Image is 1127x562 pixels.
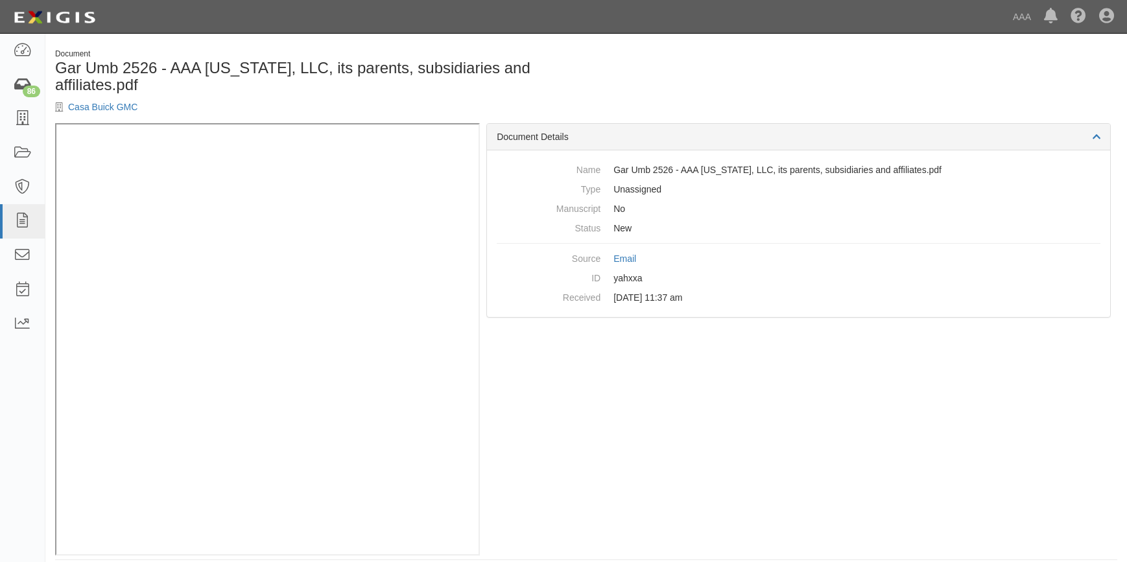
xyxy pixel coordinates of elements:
dt: Manuscript [497,199,600,215]
div: Document [55,49,576,60]
a: Email [613,253,636,264]
dd: No [497,199,1100,218]
img: logo-5460c22ac91f19d4615b14bd174203de0afe785f0fc80cf4dbbc73dc1793850b.png [10,6,99,29]
div: Document Details [487,124,1110,150]
dt: Received [497,288,600,304]
a: Casa Buick GMC [68,102,137,112]
i: Help Center - Complianz [1071,9,1086,25]
dt: Source [497,249,600,265]
dd: yahxxa [497,268,1100,288]
dd: Gar Umb 2526 - AAA [US_STATE], LLC, its parents, subsidiaries and affiliates.pdf [497,160,1100,180]
h1: Gar Umb 2526 - AAA [US_STATE], LLC, its parents, subsidiaries and affiliates.pdf [55,60,576,94]
dd: Unassigned [497,180,1100,199]
dt: ID [497,268,600,285]
dd: New [497,218,1100,238]
dt: Name [497,160,600,176]
dd: [DATE] 11:37 am [497,288,1100,307]
dt: Status [497,218,600,235]
dt: Type [497,180,600,196]
div: 86 [23,86,40,97]
a: AAA [1006,4,1038,30]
